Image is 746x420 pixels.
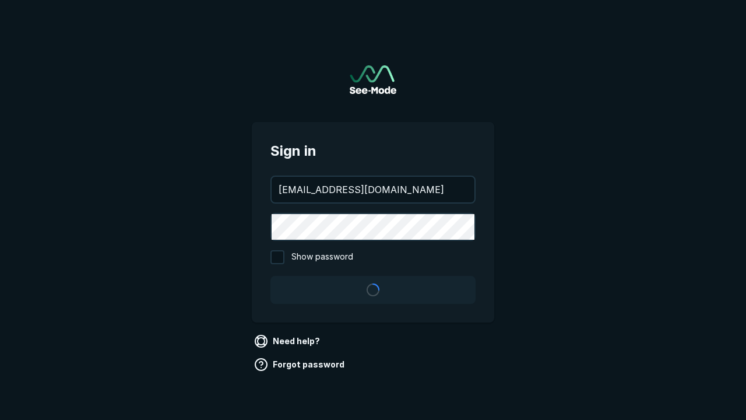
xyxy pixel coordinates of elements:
input: your@email.com [272,177,474,202]
a: Need help? [252,332,325,351]
span: Show password [291,250,353,264]
a: Go to sign in [350,65,396,94]
span: Sign in [270,141,476,162]
a: Forgot password [252,355,349,374]
img: See-Mode Logo [350,65,396,94]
